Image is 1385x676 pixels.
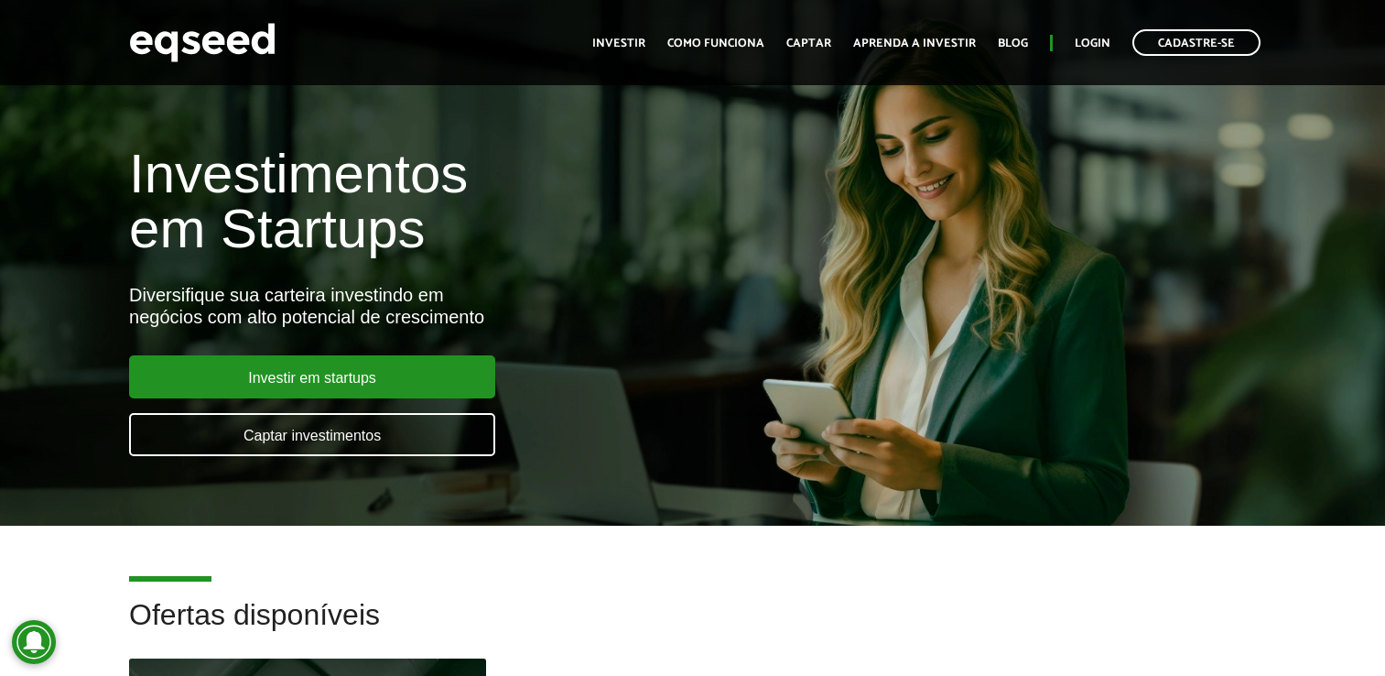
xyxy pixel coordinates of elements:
[129,599,1256,659] h2: Ofertas disponíveis
[129,18,276,67] img: EqSeed
[129,355,495,398] a: Investir em startups
[786,38,831,49] a: Captar
[1075,38,1110,49] a: Login
[129,284,795,328] div: Diversifique sua carteira investindo em negócios com alto potencial de crescimento
[592,38,645,49] a: Investir
[129,413,495,456] a: Captar investimentos
[998,38,1028,49] a: Blog
[1132,29,1261,56] a: Cadastre-se
[129,147,795,256] h1: Investimentos em Startups
[853,38,976,49] a: Aprenda a investir
[667,38,764,49] a: Como funciona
